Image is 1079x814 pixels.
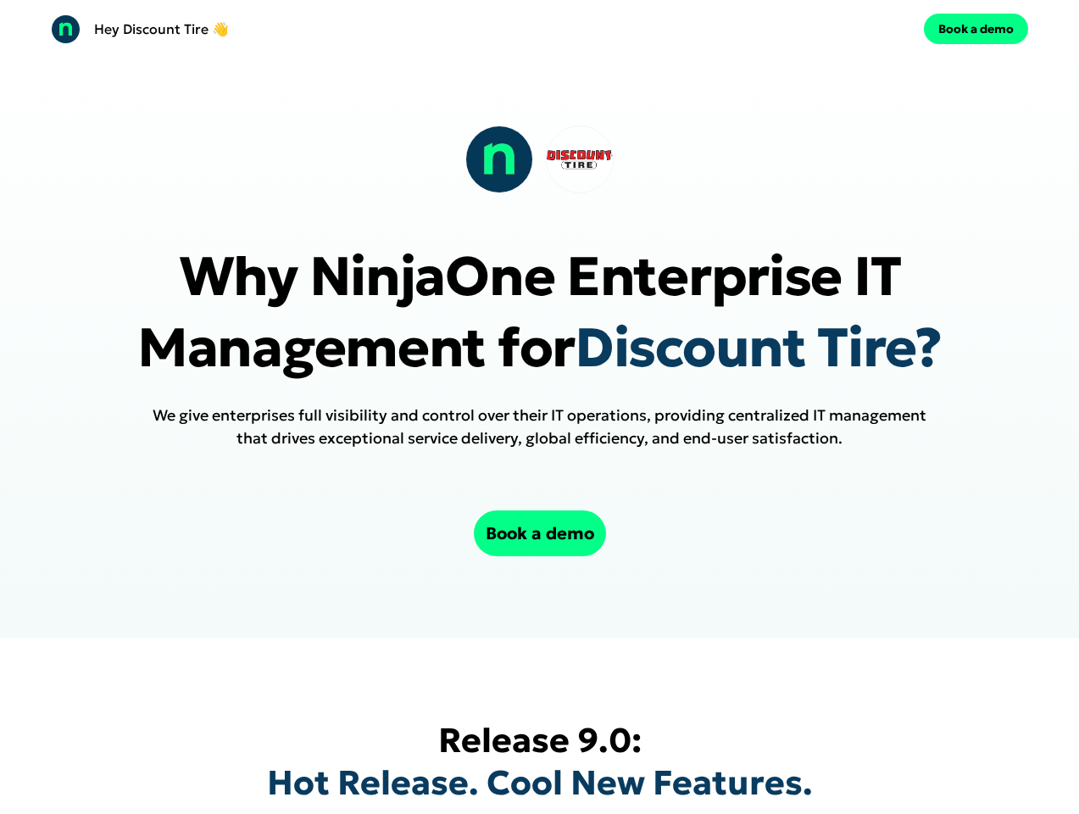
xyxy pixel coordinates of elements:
[474,510,606,556] button: Book a demo
[267,719,813,804] h1: Release 9.0:
[85,241,994,383] p: Why NinjaOne Enterprise IT Management for
[153,404,926,449] h1: We give enterprises full visibility and control over their IT operations, providing centralized I...
[94,19,229,39] p: Hey Discount Tire 👋
[267,761,813,804] span: Hot Release. Cool New Features.
[575,314,942,382] span: Discount Tire?
[924,14,1028,44] button: Book a demo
